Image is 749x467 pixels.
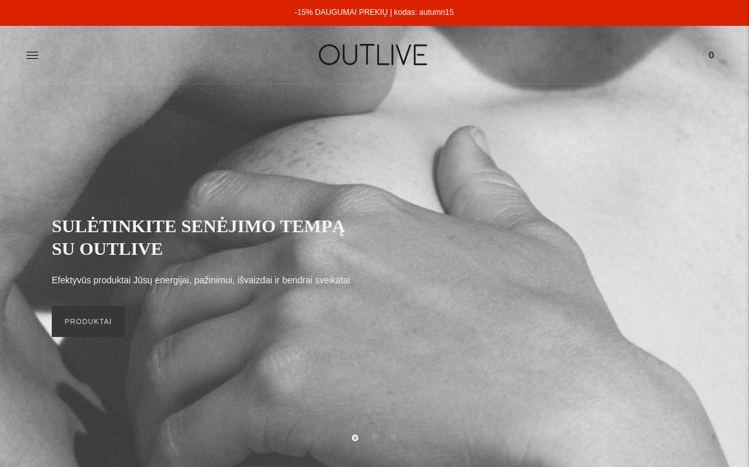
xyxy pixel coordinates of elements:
button: Move carousel to slide 2 [371,433,378,440]
span: 0 [702,46,721,64]
button: Move carousel to slide 1 [352,435,358,441]
a: PRODUKTAI [52,306,125,337]
a: 0 [700,41,723,69]
button: Move carousel to slide 3 [391,433,397,440]
p: Efektyvūs produktai Jūsų energijai, pažinimui, išvaizdai ir bendrai sveikatai [52,273,350,288]
h2: SULĖTINKITE SENĖJIMO TEMPĄ SU OUTLIVE [52,215,362,260]
a: -15% DAUGUMAI PREKIŲ | kodas: autumn15 [295,8,454,17]
img: OUTLIVE [294,32,455,77]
